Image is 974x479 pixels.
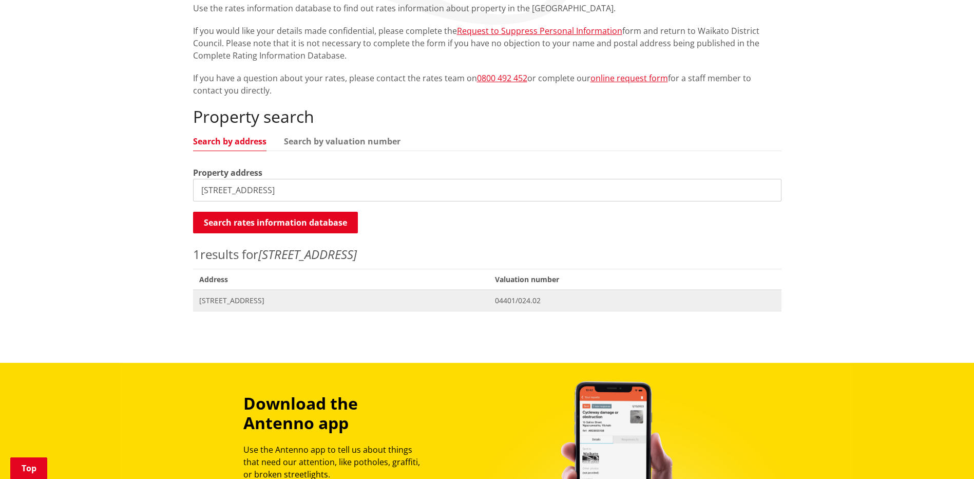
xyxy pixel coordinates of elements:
[193,137,266,145] a: Search by address
[193,290,781,311] a: [STREET_ADDRESS] 04401/024.02
[193,107,781,126] h2: Property search
[193,72,781,97] p: If you have a question about your rates, please contact the rates team on or complete our for a s...
[495,296,775,306] span: 04401/024.02
[243,394,429,433] h3: Download the Antenno app
[477,72,527,84] a: 0800 492 452
[489,269,781,290] span: Valuation number
[457,25,622,36] a: Request to Suppress Personal Information
[193,179,781,201] input: e.g. Duke Street NGARUAWAHIA
[193,212,358,233] button: Search rates information database
[193,2,781,14] p: Use the rates information database to find out rates information about property in the [GEOGRAPHI...
[193,269,489,290] span: Address
[193,25,781,62] p: If you would like your details made confidential, please complete the form and return to Waikato ...
[284,137,400,145] a: Search by valuation number
[193,245,781,264] p: results for
[199,296,483,306] span: [STREET_ADDRESS]
[193,246,200,263] span: 1
[193,167,262,179] label: Property address
[10,457,47,479] a: Top
[258,246,357,263] em: [STREET_ADDRESS]
[590,72,668,84] a: online request form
